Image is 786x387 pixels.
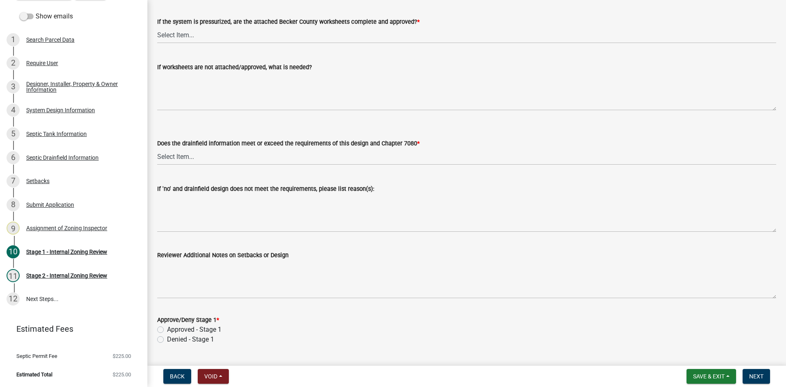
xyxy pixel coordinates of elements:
div: Search Parcel Data [26,37,75,43]
div: 3 [7,80,20,93]
div: Setbacks [26,178,50,184]
span: $225.00 [113,372,131,377]
a: Estimated Fees [7,321,134,337]
span: Septic Permit Fee [16,353,57,359]
span: Save & Exit [693,373,725,380]
div: 7 [7,174,20,188]
div: 6 [7,151,20,164]
div: Stage 1 - Internal Zoning Review [26,249,107,255]
span: Next [749,373,763,380]
div: 10 [7,245,20,258]
label: Does the drainfield information meet or exceed the requirements of this design and Chapter 7080 [157,141,420,147]
div: 8 [7,198,20,211]
div: Require User [26,60,58,66]
div: 4 [7,104,20,117]
span: Void [204,373,217,380]
button: Void [198,369,229,384]
div: System Design Information [26,107,95,113]
div: 2 [7,57,20,70]
span: $225.00 [113,353,131,359]
label: Show emails [20,11,73,21]
div: 12 [7,292,20,306]
div: Submit Application [26,202,74,208]
label: Approve/Deny Stage 1 [157,317,219,323]
button: Next [743,369,770,384]
button: Save & Exit [687,369,736,384]
div: Stage 2 - Internal Zoning Review [26,273,107,278]
div: Septic Tank Information [26,131,87,137]
div: 1 [7,33,20,46]
label: If worksheets are not attached/approved, what is needed? [157,65,312,70]
label: Denied - Stage 1 [167,335,214,344]
label: If the system is pressurized, are the attached Becker County worksheets complete and approved? [157,19,420,25]
div: 11 [7,269,20,282]
span: Back [170,373,185,380]
span: Estimated Total [16,372,52,377]
div: 5 [7,127,20,140]
label: Reviewer Additional Notes on Setbacks or Design [157,253,289,258]
label: If 'no' and drainfield design does not meet the requirements, please list reason(s): [157,186,374,192]
button: Back [163,369,191,384]
div: Assignment of Zoning Inspector [26,225,107,231]
div: 9 [7,222,20,235]
label: Approved - Stage 1 [167,325,221,335]
div: Designer, Installer, Property & Owner Information [26,81,134,93]
div: Septic Drainfield Information [26,155,99,161]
